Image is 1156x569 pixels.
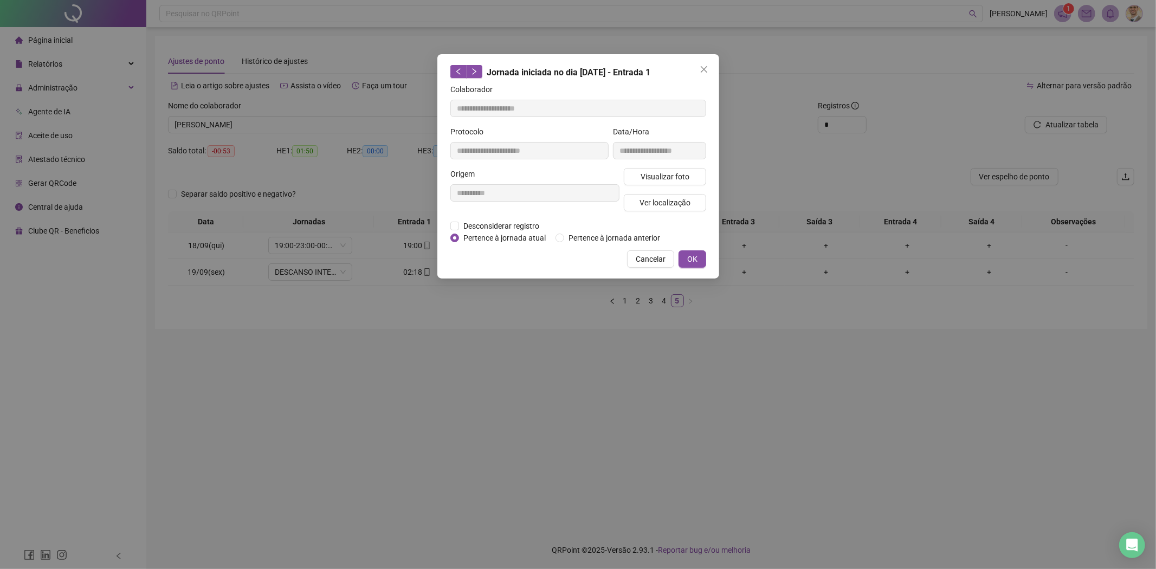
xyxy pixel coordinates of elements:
[1119,532,1145,558] div: Open Intercom Messenger
[687,253,698,265] span: OK
[624,194,706,211] button: Ver localização
[679,250,706,268] button: OK
[636,253,666,265] span: Cancelar
[624,168,706,185] button: Visualizar foto
[450,126,490,138] label: Protocolo
[627,250,674,268] button: Cancelar
[450,168,482,180] label: Origem
[470,68,478,75] span: right
[450,65,467,78] button: left
[455,68,462,75] span: left
[639,197,690,209] span: Ver localização
[466,65,482,78] button: right
[640,171,689,183] span: Visualizar foto
[459,232,550,244] span: Pertence à jornada atual
[450,83,500,95] label: Colaborador
[700,65,708,74] span: close
[450,65,706,79] div: Jornada iniciada no dia [DATE] - Entrada 1
[459,220,544,232] span: Desconsiderar registro
[613,126,656,138] label: Data/Hora
[564,232,664,244] span: Pertence à jornada anterior
[695,61,713,78] button: Close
